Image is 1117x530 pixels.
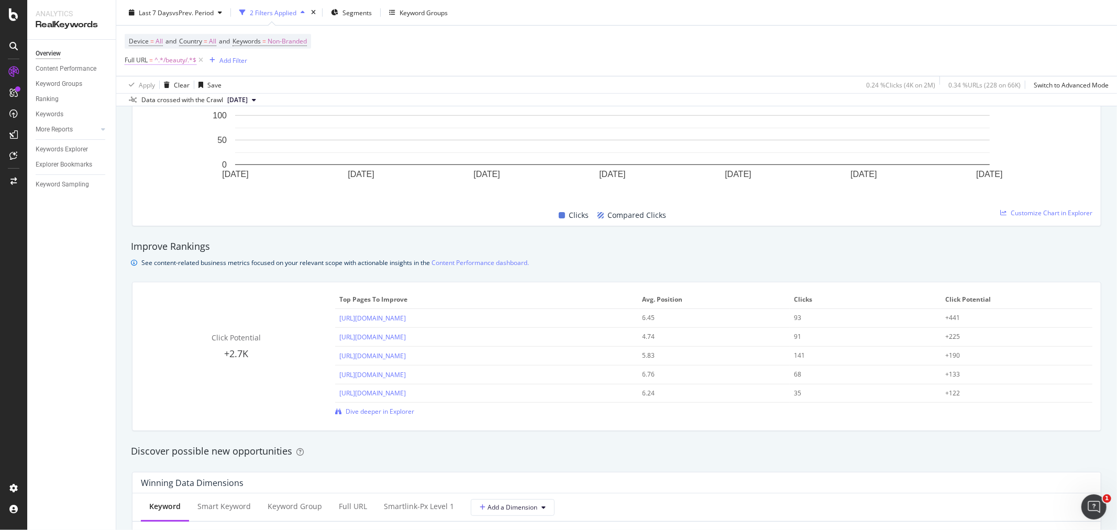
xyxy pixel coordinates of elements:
div: +225 [945,332,1074,341]
span: 1 [1103,494,1111,503]
span: Keywords [233,37,261,46]
button: Last 7 DaysvsPrev. Period [125,4,226,21]
a: Ranking [36,94,108,105]
div: 6.24 [643,389,771,398]
a: Content Performance dashboard. [432,257,529,268]
a: Explorer Bookmarks [36,159,108,170]
div: A chart. [141,12,1084,197]
div: Smart Keyword [197,501,251,512]
text: [DATE] [976,170,1002,179]
div: 93 [794,313,923,323]
div: Overview [36,48,61,59]
a: Content Performance [36,63,108,74]
text: [DATE] [599,170,625,179]
div: 2 Filters Applied [250,8,296,17]
div: 0.24 % Clicks ( 4K on 2M ) [866,80,935,89]
div: Data crossed with the Crawl [141,95,223,105]
div: See content-related business metrics focused on your relevant scope with actionable insights in the [141,257,529,268]
div: +190 [945,351,1074,360]
span: +2.7K [224,347,248,360]
div: Add Filter [219,56,247,64]
span: and [219,37,230,46]
div: times [309,7,318,18]
span: vs Prev. Period [172,8,214,17]
div: RealKeywords [36,19,107,31]
span: Country [179,37,202,46]
a: Keyword Sampling [36,179,108,190]
button: Save [194,76,222,93]
span: Clicks [569,209,589,222]
span: Top pages to improve [339,295,631,304]
button: [DATE] [223,94,260,106]
button: Switch to Advanced Mode [1030,76,1109,93]
span: Customize Chart in Explorer [1011,208,1092,217]
div: +133 [945,370,1074,379]
iframe: Intercom live chat [1081,494,1107,520]
span: Avg. Position [643,295,783,304]
a: [URL][DOMAIN_NAME] [339,351,406,360]
div: Keyword [149,501,181,512]
span: 2025 Sep. 12th [227,95,248,105]
div: 35 [794,389,923,398]
button: Add Filter [205,54,247,67]
a: Customize Chart in Explorer [1000,208,1092,217]
span: Last 7 Days [139,8,172,17]
span: Click Potential [212,333,261,343]
div: 6.76 [643,370,771,379]
a: [URL][DOMAIN_NAME] [339,370,406,379]
span: Dive deeper in Explorer [346,407,414,416]
span: and [165,37,176,46]
a: Keyword Groups [36,79,108,90]
div: 0.34 % URLs ( 228 on 66K ) [948,80,1021,89]
button: Add a Dimension [471,499,555,516]
div: Save [207,80,222,89]
div: Ranking [36,94,59,105]
div: info banner [131,257,1102,268]
span: Non-Branded [268,34,307,49]
div: Analytics [36,8,107,19]
text: [DATE] [725,170,751,179]
button: 2 Filters Applied [235,4,309,21]
text: [DATE] [473,170,500,179]
div: Discover possible new opportunities [131,445,1102,458]
span: Device [129,37,149,46]
div: Keyword Groups [36,79,82,90]
text: [DATE] [348,170,374,179]
a: Dive deeper in Explorer [335,407,414,416]
a: Keywords [36,109,108,120]
div: 91 [794,332,923,341]
text: 100 [213,111,227,120]
span: Full URL [125,56,148,64]
text: 50 [217,136,227,145]
div: Keywords Explorer [36,144,88,155]
a: More Reports [36,124,98,135]
div: +441 [945,313,1074,323]
text: [DATE] [222,170,248,179]
div: Improve Rankings [131,240,1102,253]
button: Clear [160,76,190,93]
span: Add a Dimension [480,503,537,512]
div: Keyword Groups [400,8,448,17]
div: 4.74 [643,332,771,341]
span: = [149,56,153,64]
div: Explorer Bookmarks [36,159,92,170]
div: More Reports [36,124,73,135]
div: Clear [174,80,190,89]
div: 141 [794,351,923,360]
div: Winning Data Dimensions [141,478,244,488]
div: Content Performance [36,63,96,74]
div: 68 [794,370,923,379]
span: Click Potential [945,295,1086,304]
div: smartlink-px Level 1 [384,501,454,512]
text: 0 [222,160,227,169]
span: All [156,34,163,49]
a: [URL][DOMAIN_NAME] [339,314,406,323]
a: [URL][DOMAIN_NAME] [339,389,406,397]
div: Apply [139,80,155,89]
span: Segments [342,8,372,17]
div: +122 [945,389,1074,398]
span: = [150,37,154,46]
div: 6.45 [643,313,771,323]
button: Keyword Groups [385,4,452,21]
div: Switch to Advanced Mode [1034,80,1109,89]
